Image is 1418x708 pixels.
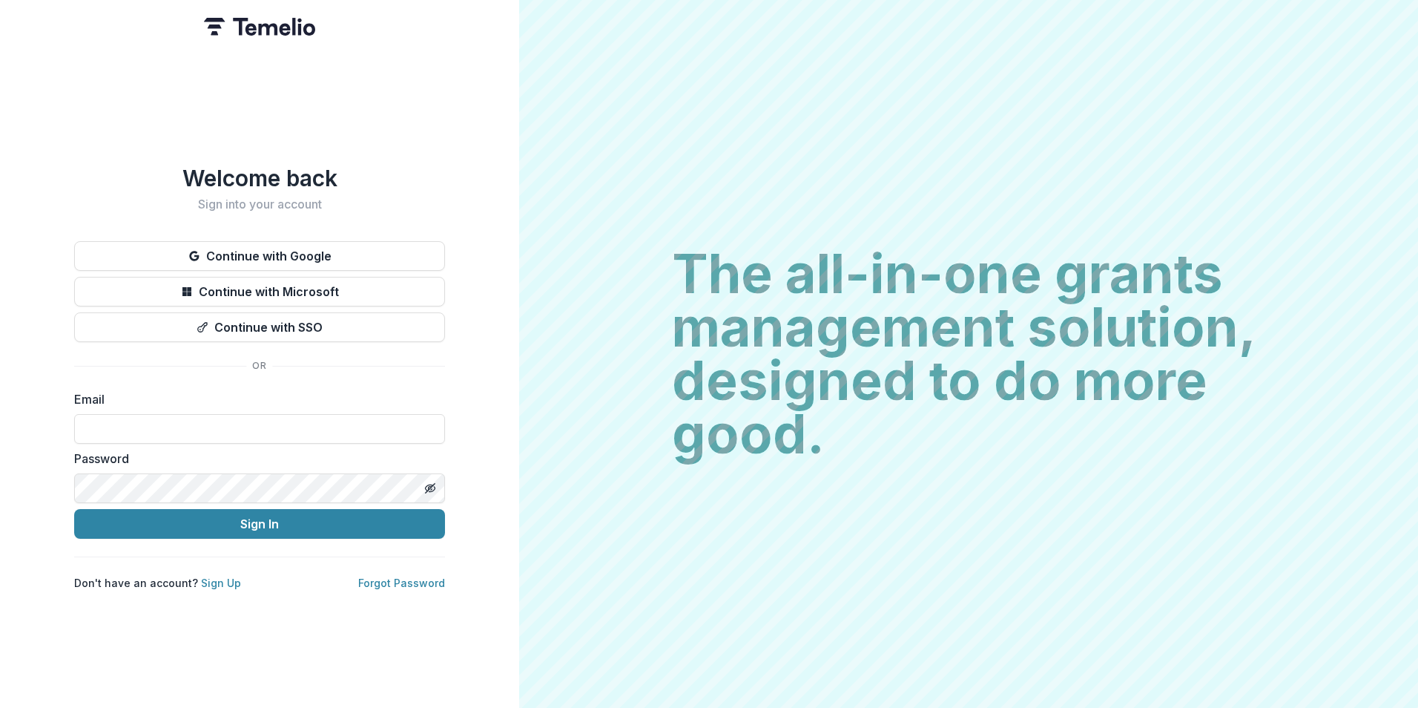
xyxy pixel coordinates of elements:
button: Continue with SSO [74,312,445,342]
button: Toggle password visibility [418,476,442,500]
img: Temelio [204,18,315,36]
button: Continue with Google [74,241,445,271]
label: Password [74,450,436,468]
h1: Welcome back [74,165,445,191]
h2: Sign into your account [74,197,445,212]
button: Continue with Microsoft [74,277,445,307]
p: Don't have an account? [74,575,241,591]
label: Email [74,390,436,408]
a: Forgot Password [358,577,445,589]
button: Sign In [74,509,445,539]
a: Sign Up [201,577,241,589]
